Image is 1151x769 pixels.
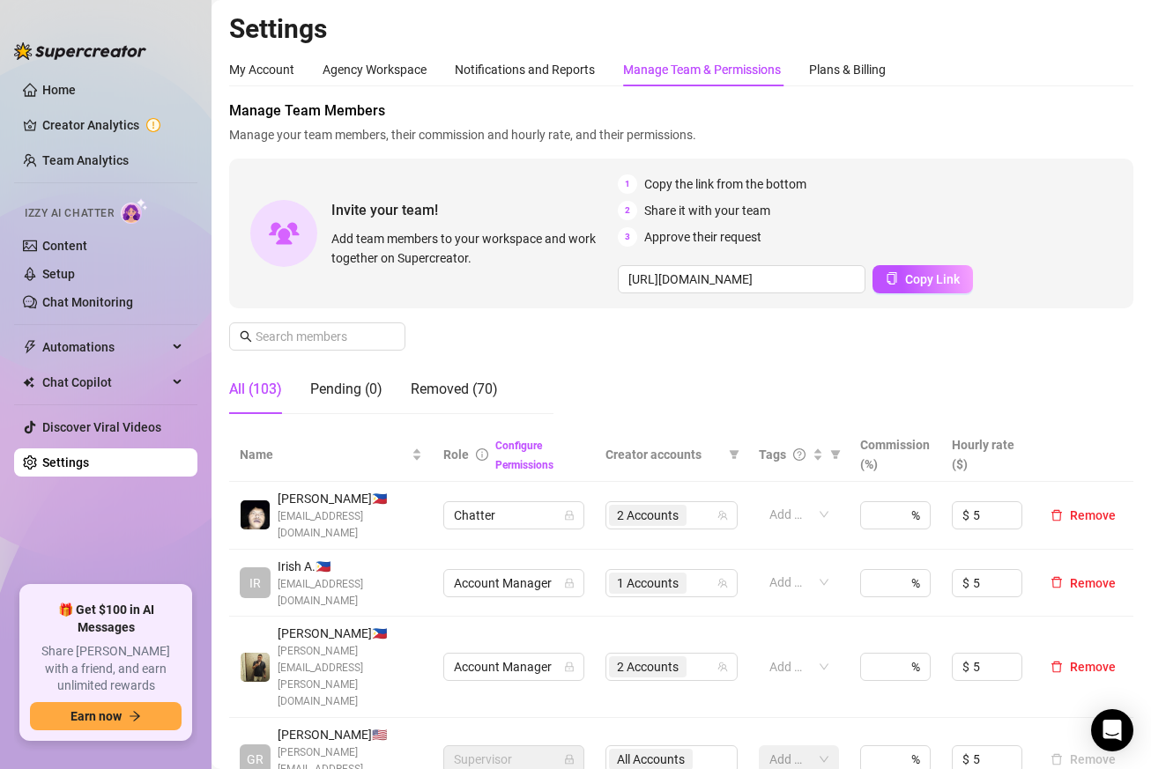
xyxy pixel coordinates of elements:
a: Team Analytics [42,153,129,167]
span: lock [564,578,575,588]
div: Notifications and Reports [455,60,595,79]
span: [PERSON_NAME] 🇵🇭 [278,624,422,643]
a: Discover Viral Videos [42,420,161,434]
div: My Account [229,60,294,79]
span: Invite your team! [331,199,618,221]
span: Share it with your team [644,201,770,220]
span: Creator accounts [605,445,722,464]
button: Earn nowarrow-right [30,702,182,730]
a: Settings [42,455,89,470]
a: Content [42,239,87,253]
span: Irish A. 🇵🇭 [278,557,422,576]
div: Manage Team & Permissions [623,60,781,79]
span: 2 Accounts [609,505,687,526]
span: delete [1051,576,1063,588]
button: Remove [1043,573,1123,594]
span: team [717,578,728,588]
img: Chat Copilot [23,376,34,388]
th: Hourly rate ($) [941,428,1033,482]
th: Commission (%) [850,428,941,482]
span: 1 [618,174,637,194]
span: 2 [618,201,637,220]
span: arrow-right [129,710,141,722]
span: [EMAIL_ADDRESS][DOMAIN_NAME] [278,508,422,542]
button: Copy Link [873,265,973,293]
span: filter [729,449,739,460]
div: Agency Workspace [323,60,427,79]
span: thunderbolt [23,340,37,354]
span: Remove [1070,576,1116,590]
a: Setup [42,267,75,281]
span: Add team members to your workspace and work together on Supercreator. [331,229,611,268]
span: 2 Accounts [609,656,687,677]
input: Search members [256,327,381,346]
span: Role [443,447,469,462]
span: [PERSON_NAME] 🇺🇸 [278,725,422,744]
span: [PERSON_NAME] 🇵🇭 [278,489,422,508]
span: filter [725,441,743,468]
span: Earn now [71,709,122,723]
div: Plans & Billing [809,60,886,79]
span: Copy Link [905,272,960,286]
th: Name [229,428,433,482]
span: IR [249,573,261,593]
span: team [717,662,728,672]
span: Remove [1070,660,1116,674]
button: Remove [1043,656,1123,677]
span: Remove [1070,508,1116,522]
button: Remove [1043,505,1123,526]
span: Manage Team Members [229,100,1133,122]
img: Allen Valenzuela [241,653,270,682]
span: Chatter [454,502,574,529]
span: 2 Accounts [617,657,679,677]
span: Izzy AI Chatter [25,205,114,222]
span: 1 Accounts [609,573,687,594]
span: Copy the link from the bottom [644,174,806,194]
span: filter [827,441,844,468]
span: Chat Copilot [42,368,167,396]
div: Open Intercom Messenger [1091,709,1133,751]
span: team [717,510,728,521]
img: logo-BBDzfeDw.svg [14,42,146,60]
span: search [240,330,252,343]
img: Chino Panyaco [241,500,270,529]
span: Account Manager [454,570,574,596]
span: delete [1051,509,1063,521]
img: AI Chatter [121,198,148,224]
span: 3 [618,227,637,247]
span: delete [1051,661,1063,673]
span: Account Manager [454,654,574,680]
span: lock [564,510,575,521]
span: Automations [42,333,167,361]
span: lock [564,754,575,765]
a: Home [42,83,76,97]
span: GR [247,750,264,769]
div: All (103) [229,379,282,400]
a: Configure Permissions [495,440,553,471]
span: copy [886,272,898,285]
span: Share [PERSON_NAME] with a friend, and earn unlimited rewards [30,643,182,695]
span: question-circle [793,448,806,461]
span: info-circle [476,448,488,461]
span: 2 Accounts [617,506,679,525]
a: Creator Analytics exclamation-circle [42,111,183,139]
span: 1 Accounts [617,573,679,593]
span: Name [240,445,408,464]
span: lock [564,662,575,672]
span: Approve their request [644,227,761,247]
span: Tags [759,445,786,464]
span: filter [830,449,841,460]
div: Removed (70) [411,379,498,400]
h2: Settings [229,12,1133,46]
span: 🎁 Get $100 in AI Messages [30,602,182,636]
div: Pending (0) [310,379,382,400]
a: Chat Monitoring [42,295,133,309]
span: [PERSON_NAME][EMAIL_ADDRESS][PERSON_NAME][DOMAIN_NAME] [278,643,422,709]
span: Manage your team members, their commission and hourly rate, and their permissions. [229,125,1133,144]
span: [EMAIL_ADDRESS][DOMAIN_NAME] [278,576,422,610]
